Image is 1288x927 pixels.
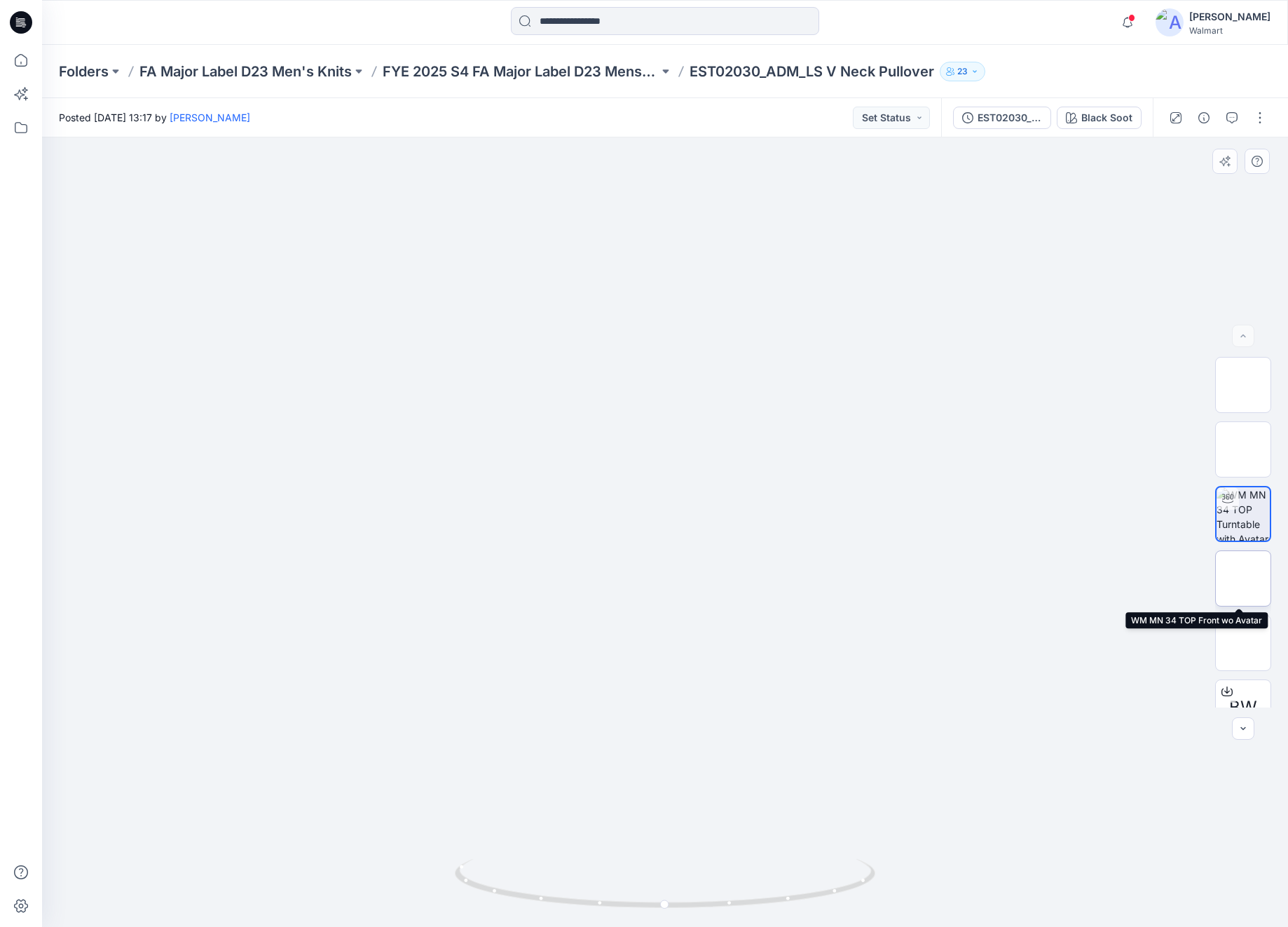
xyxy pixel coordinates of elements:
span: BW [1229,695,1257,720]
div: [PERSON_NAME] [1189,8,1270,25]
img: WM MN 34 TOP Turntable with Avatar [1217,487,1270,541]
button: Details [1193,107,1215,129]
p: EST02030_ADM_LS V Neck Pullover [690,62,934,81]
div: EST02030_ADM_LS V Neck Pullover [978,110,1042,126]
button: EST02030_ADM_LS V Neck Pullover [953,107,1051,129]
span: Posted [DATE] 13:17 by [59,110,250,125]
div: Black Soot [1081,110,1132,126]
a: FYE 2025 S4 FA Major Label D23 Mens Knits [383,62,659,81]
p: 23 [957,64,968,79]
a: Folders [59,62,109,81]
button: Black Soot [1057,107,1142,129]
button: 23 [940,62,985,81]
a: [PERSON_NAME] [170,111,250,123]
div: Walmart [1189,25,1270,36]
a: FA Major Label D23 Men's Knits [139,62,352,81]
img: avatar [1156,8,1184,36]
